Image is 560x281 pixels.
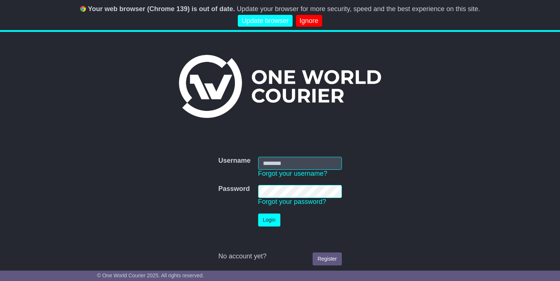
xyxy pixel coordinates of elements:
[88,5,235,13] b: Your web browser (Chrome 139) is out of date.
[313,252,341,265] a: Register
[258,214,280,227] button: Login
[258,170,327,177] a: Forgot your username?
[218,157,250,165] label: Username
[218,185,250,193] label: Password
[296,15,322,27] a: Ignore
[258,198,326,205] a: Forgot your password?
[179,55,381,118] img: One World
[238,15,292,27] a: Update browser
[218,252,341,261] div: No account yet?
[237,5,480,13] span: Update your browser for more security, speed and the best experience on this site.
[97,272,204,278] span: © One World Courier 2025. All rights reserved.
